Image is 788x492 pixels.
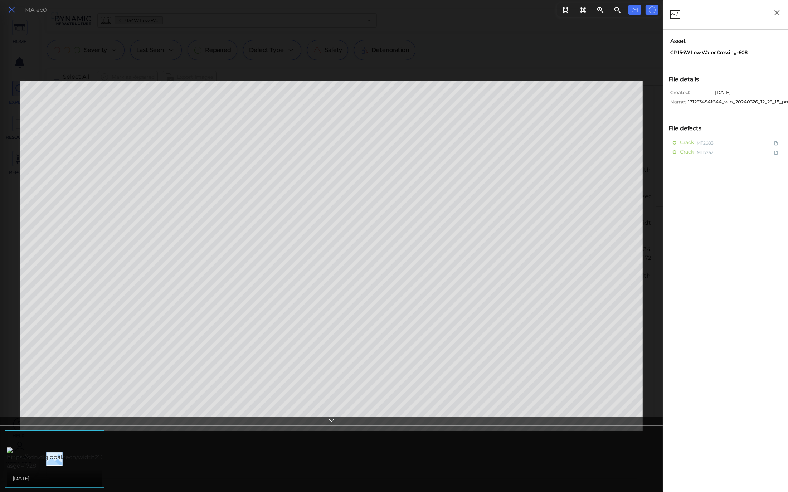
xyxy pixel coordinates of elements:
div: File defects [667,122,711,135]
span: [DATE] [13,474,29,483]
iframe: Chat [758,460,783,487]
span: Crack [680,147,694,156]
div: CrackMTb7a2 [667,147,784,157]
span: Asset [670,37,781,45]
span: Name: [670,98,686,108]
span: MT2683 [697,138,714,147]
span: Crack [680,138,694,147]
img: https://cdn.diglobal.tech/width210/1728/1712334541427_win_20240326_12_17_18_pro.jpg?asgd=1728 [7,447,257,470]
span: MTb7a2 [697,147,714,156]
div: CrackMT2683 [667,138,784,147]
div: MAfec0 [25,6,47,14]
span: Created: [670,89,713,98]
div: File details [667,73,708,86]
span: [DATE] [715,89,731,98]
span: CR 154W Low Water Crossing-608 [670,49,748,56]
